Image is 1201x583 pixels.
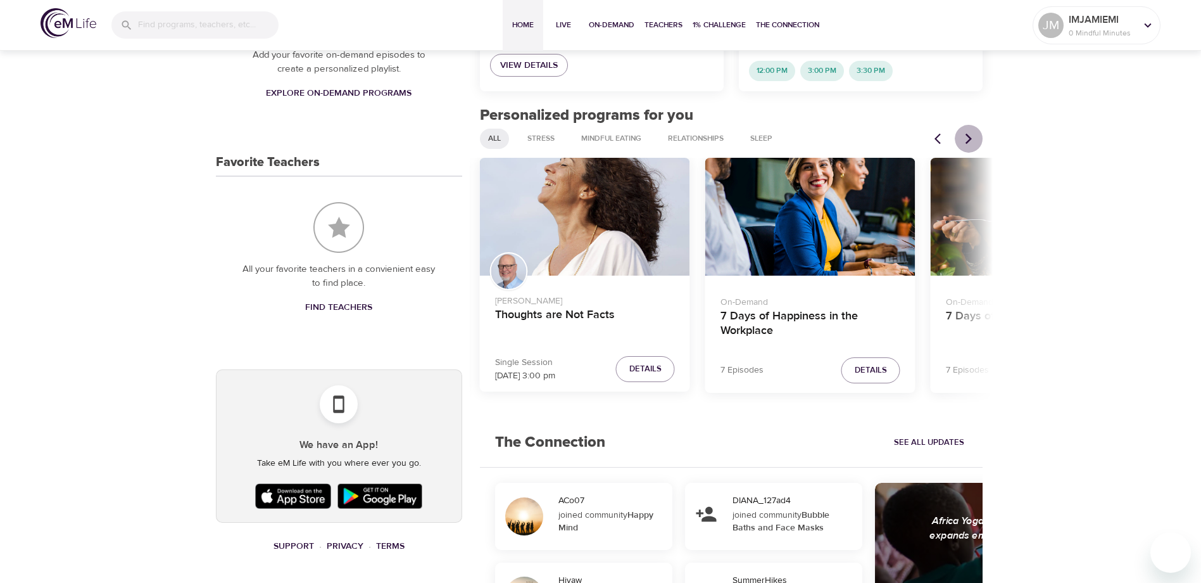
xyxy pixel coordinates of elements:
[720,291,900,309] p: On-Demand
[508,18,538,32] span: Home
[480,418,620,467] h2: The Connection
[558,509,664,534] div: joined community
[756,18,819,32] span: The Connection
[645,18,682,32] span: Teachers
[519,129,563,149] div: Stress
[520,133,562,144] span: Stress
[742,129,781,149] div: Sleep
[1038,13,1064,38] div: JM
[500,58,558,74] span: View Details
[481,133,508,144] span: All
[327,541,363,552] a: Privacy
[894,435,964,450] span: See All Updates
[495,290,675,308] p: [PERSON_NAME]
[480,158,690,276] button: Thoughts are Not Facts
[548,18,579,32] span: Live
[368,538,371,555] li: ·
[376,541,405,552] a: Terms
[227,439,451,452] h5: We have an App!
[319,538,322,555] li: ·
[480,129,509,149] div: All
[891,433,967,452] a: See All Updates
[855,363,887,378] span: Details
[849,61,893,81] div: 3:30 PM
[227,457,451,470] p: Take eM Life with you where ever you go.
[252,480,334,512] img: Apple App Store
[693,18,746,32] span: 1% Challenge
[41,8,96,38] img: logo
[1069,27,1136,39] p: 0 Mindful Minutes
[1069,12,1136,27] p: IMJAMIEMI
[927,125,955,153] button: Previous items
[138,11,279,39] input: Find programs, teachers, etc...
[749,61,795,81] div: 12:00 PM
[920,514,1197,558] div: Africa Yoga Project educates, empowers, elevates and expands employability for [DEMOGRAPHIC_DATA]...
[841,357,900,383] button: Details
[261,82,417,105] a: Explore On-Demand Programs
[241,262,437,291] p: All your favorite teachers in a convienient easy to find place.
[720,309,900,340] h4: 7 Days of Happiness in the Workplace
[266,86,412,101] span: Explore On-Demand Programs
[849,65,893,76] span: 3:30 PM
[616,356,675,382] button: Details
[800,65,844,76] span: 3:00 PM
[733,494,857,507] div: DIANA_127ad4
[216,538,462,555] nav: breadcrumb
[305,300,372,316] span: Find Teachers
[589,18,634,32] span: On-Demand
[480,106,983,125] h2: Personalized programs for you
[749,65,795,76] span: 12:00 PM
[629,362,662,376] span: Details
[495,308,675,338] h4: Thoughts are Not Facts
[558,509,653,534] strong: Happy Mind
[733,509,854,534] div: joined community
[300,296,377,319] a: Find Teachers
[743,133,780,144] span: Sleep
[955,125,983,153] button: Next items
[495,356,555,369] p: Single Session
[558,494,667,507] div: ACo07
[660,129,732,149] div: Relationships
[274,541,314,552] a: Support
[800,61,844,81] div: 3:00 PM
[720,364,764,377] p: 7 Episodes
[334,480,425,512] img: Google Play Store
[573,129,650,149] div: Mindful Eating
[1150,532,1191,573] iframe: Button to launch messaging window
[241,48,437,77] p: Add your favorite on-demand episodes to create a personalized playlist.
[733,509,829,534] strong: Bubble Baths and Face Masks
[490,54,568,77] a: View Details
[946,291,1126,309] p: On-Demand
[660,133,731,144] span: Relationships
[705,158,915,276] button: 7 Days of Happiness in the Workplace
[946,364,989,377] p: 7 Episodes
[574,133,649,144] span: Mindful Eating
[313,202,364,253] img: Favorite Teachers
[216,155,320,170] h3: Favorite Teachers
[495,369,555,383] p: [DATE] 3:00 pm
[946,309,1126,340] h4: 7 Days of Mindful Eating
[931,158,1141,276] button: 7 Days of Mindful Eating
